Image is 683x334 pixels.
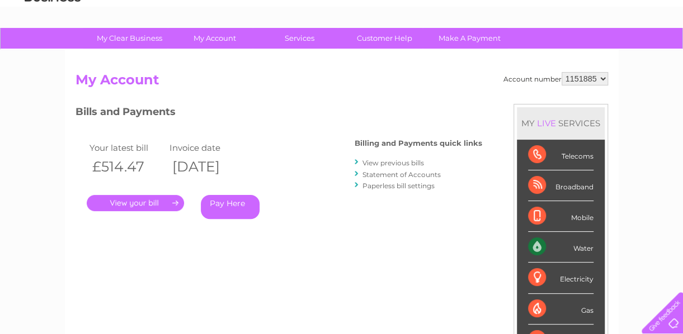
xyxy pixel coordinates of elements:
[586,47,602,56] a: Blog
[338,28,431,49] a: Customer Help
[528,232,593,263] div: Water
[168,28,261,49] a: My Account
[609,47,636,56] a: Contact
[201,195,260,219] a: Pay Here
[24,29,81,63] img: logo.png
[83,28,176,49] a: My Clear Business
[472,6,549,20] a: 0333 014 3131
[517,107,605,139] div: MY SERVICES
[514,47,539,56] a: Energy
[362,182,435,190] a: Paperless bill settings
[87,195,184,211] a: .
[486,47,507,56] a: Water
[528,294,593,325] div: Gas
[528,201,593,232] div: Mobile
[423,28,516,49] a: Make A Payment
[87,155,167,178] th: £514.47
[528,263,593,293] div: Electricity
[528,140,593,170] div: Telecoms
[355,139,482,147] h4: Billing and Payments quick links
[362,159,424,167] a: View previous bills
[167,140,247,155] td: Invoice date
[76,72,608,93] h2: My Account
[253,28,346,49] a: Services
[167,155,247,178] th: [DATE]
[528,170,593,201] div: Broadband
[362,170,441,179] a: Statement of Accounts
[87,140,167,155] td: Your latest bill
[545,47,579,56] a: Telecoms
[76,104,482,123] h3: Bills and Payments
[503,72,608,85] div: Account number
[535,118,558,128] div: LIVE
[78,6,606,54] div: Clear Business is a trading name of Verastar Limited (registered in [GEOGRAPHIC_DATA] No. 3667643...
[646,47,672,56] a: Log out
